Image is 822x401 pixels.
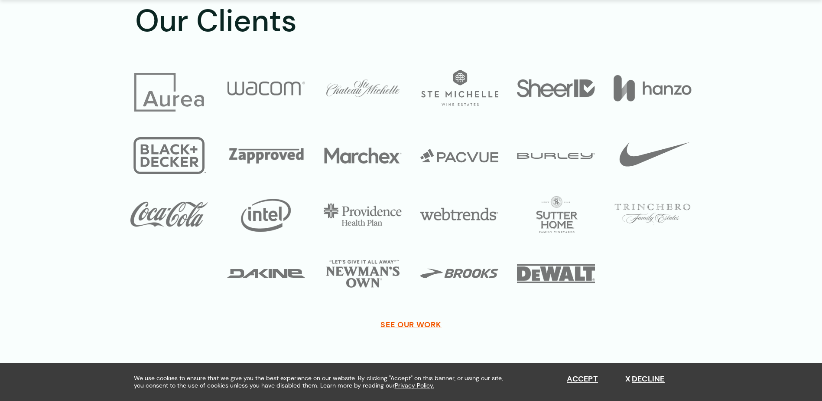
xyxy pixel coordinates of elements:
img: Hanzo Logo [614,70,692,107]
img: Zapproved Logo [227,137,305,174]
img: Coca-Cola Logo [130,196,208,233]
img: Marchex Logo [324,137,402,174]
img: Providence Logo [324,196,402,233]
img: Ste. Michelle Logo [420,70,498,107]
img: Trinchero Logo [614,196,692,233]
img: Pacvue logo [420,137,498,174]
img: Brooks Logo [420,255,498,292]
img: Wacom Logo [227,70,305,107]
img: Black and decker Logo [130,137,208,174]
button: Decline [625,375,665,384]
a: SEE OUR WORK [380,320,442,329]
img: Newmans Own Logo [324,255,402,292]
a: Privacy Policy. [395,382,434,389]
img: Dakine Logo [227,255,305,292]
img: SheerID Logo [517,70,595,107]
span: We use cookies to ensure that we give you the best experience on our website. By clicking "Accept... [134,375,511,389]
img: DeWALT Logo [517,255,595,292]
img: Sutter Home Logo [517,196,595,233]
img: Burley Logo [517,137,595,174]
img: Nike Logo [614,137,692,174]
h2: Our Clients [135,3,708,39]
img: Chateau Ste Michelle Logo [324,70,402,107]
img: Webtrends Logo [420,196,498,233]
button: Accept [567,375,598,384]
img: Aurea Logo [130,70,208,115]
img: Intel Logo [227,196,305,233]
